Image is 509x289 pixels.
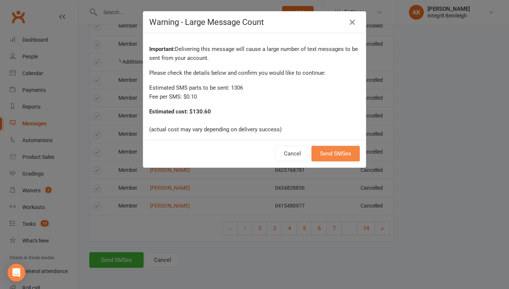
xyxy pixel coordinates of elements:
p: Delivering this message will cause a large number of text messages to be sent from your account. [149,45,360,62]
p: Estimated SMS parts to be sent: 1306 Fee per SMS: $0.10 [149,83,360,101]
button: Send SMSes [311,146,360,161]
div: Open Intercom Messenger [7,264,25,282]
div: (actual cost may vary depending on delivery success) [143,33,366,140]
b: Estimated cost: $130.60 [149,108,211,115]
p: Please check the details below and confirm you would like to continue: [149,68,360,77]
b: Important: [149,46,175,52]
button: Cancel [275,146,310,161]
h4: Warning - Large Message Count [149,17,360,27]
button: Close [346,16,358,28]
